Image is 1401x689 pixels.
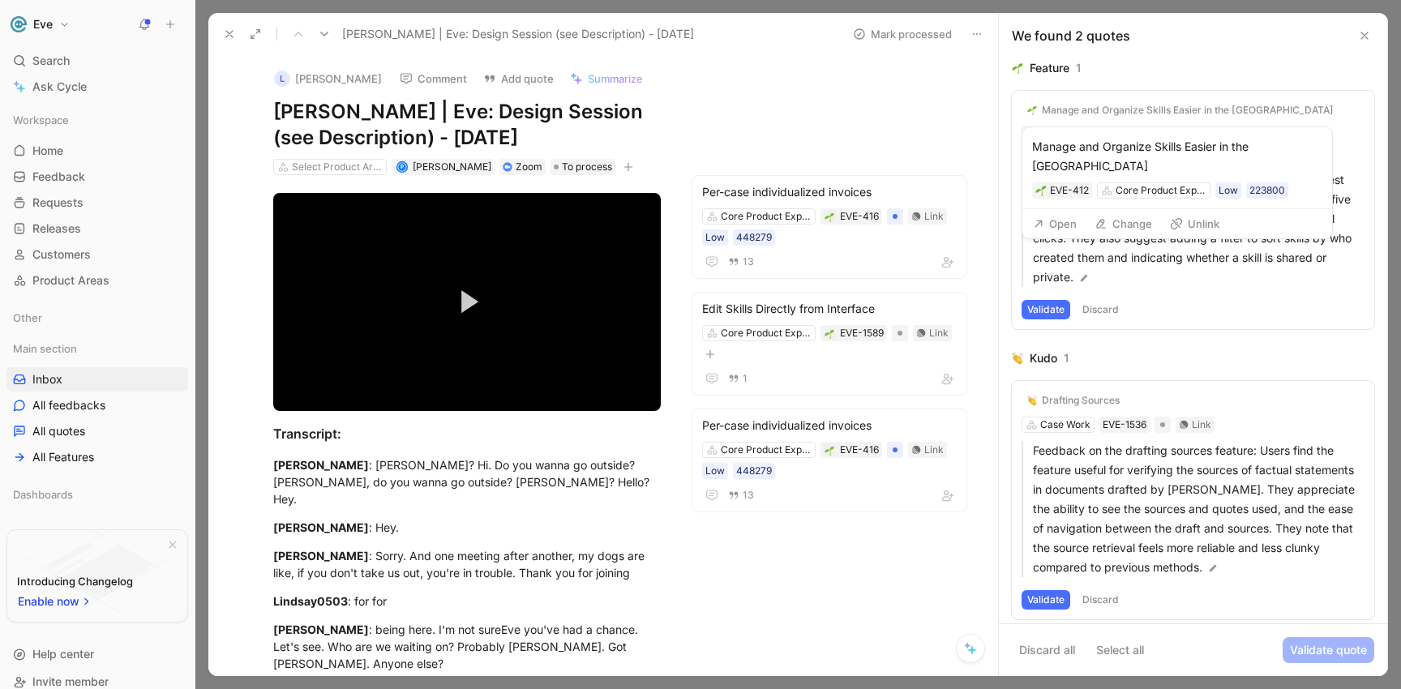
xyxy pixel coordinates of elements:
[273,594,348,608] mark: Lindsay0503
[840,208,879,225] div: EVE-416
[702,299,957,319] div: Edit Skills Directly from Interface
[840,442,879,458] div: EVE-416
[736,229,772,246] div: 448279
[6,242,188,267] a: Customers
[32,272,109,289] span: Product Areas
[438,273,496,332] button: Play Video
[1078,272,1090,284] img: pen.svg
[13,112,69,128] span: Workspace
[32,169,85,185] span: Feedback
[1064,349,1069,368] div: 1
[1089,637,1151,663] button: Select all
[929,325,949,341] div: Link
[6,482,188,511] div: Dashboards
[6,306,188,330] div: Other
[6,165,188,189] a: Feedback
[705,229,725,246] div: Low
[824,327,835,339] button: 🌱
[736,463,772,479] div: 448279
[273,456,661,507] div: : [PERSON_NAME]? Hi. Do you wanna go outside? [PERSON_NAME], do you wanna go outside? [PERSON_NAM...
[1219,182,1238,199] div: Low
[6,482,188,507] div: Dashboards
[6,139,188,163] a: Home
[6,419,188,443] a: All quotes
[725,370,751,387] button: 1
[274,71,290,87] div: L
[1087,212,1159,235] button: Change
[32,51,70,71] span: Search
[1012,62,1023,74] img: 🌱
[1012,26,1130,45] div: We found 2 quotes
[13,486,73,503] span: Dashboards
[32,397,105,413] span: All feedbacks
[267,66,389,91] button: L[PERSON_NAME]
[1030,349,1057,368] div: Kudo
[721,325,812,341] div: Core Product Experience
[1012,353,1023,364] img: 👏
[824,211,835,222] button: 🌱
[273,458,369,472] mark: [PERSON_NAME]
[6,336,188,469] div: Main sectionInboxAll feedbacksAll quotesAll Features
[721,442,812,458] div: Core Product Experience
[924,442,944,458] div: Link
[1077,300,1125,319] button: Discard
[292,159,383,175] div: Select Product Areas
[563,67,650,90] button: Summarize
[6,393,188,417] a: All feedbacks
[562,159,612,175] span: To process
[1030,58,1069,78] div: Feature
[6,49,188,73] div: Search
[6,445,188,469] a: All Features
[32,77,87,96] span: Ask Cycle
[273,549,369,563] mark: [PERSON_NAME]
[705,463,725,479] div: Low
[6,336,188,361] div: Main section
[725,253,757,271] button: 13
[6,306,188,335] div: Other
[516,159,542,175] div: Zoom
[702,182,957,202] div: Per-case individualized invoices
[1022,101,1339,120] button: 🌱Manage and Organize Skills Easier in the [GEOGRAPHIC_DATA]
[721,208,812,225] div: Core Product Experience
[342,24,694,44] span: [PERSON_NAME] | Eve: Design Session (see Description) - [DATE]
[1116,182,1206,199] div: Core Product Experience
[1022,590,1070,610] button: Validate
[397,162,406,171] div: P
[13,310,42,326] span: Other
[273,519,661,536] div: : Hey.
[273,520,369,534] mark: [PERSON_NAME]
[273,621,661,672] div: : being here. I'm not sureEve you've had a chance. Let's see. Who are we waiting on? Probably [PE...
[32,220,81,237] span: Releases
[6,642,188,666] div: Help center
[273,623,369,636] mark: [PERSON_NAME]
[1207,563,1219,574] img: pen.svg
[551,159,615,175] div: To process
[273,424,661,443] div: Transcript:
[273,193,661,411] div: Video Player
[6,367,188,392] a: Inbox
[18,592,81,611] span: Enable now
[1249,182,1285,199] div: 223800
[6,216,188,241] a: Releases
[1050,182,1089,199] div: EVE-412
[1076,58,1082,78] div: 1
[273,593,661,610] div: : for for
[32,143,63,159] span: Home
[6,75,188,99] a: Ask Cycle
[413,160,491,173] span: [PERSON_NAME]
[825,446,834,456] img: 🌱
[1283,637,1374,663] button: Validate quote
[725,486,757,504] button: 13
[588,71,643,86] span: Summarize
[13,340,77,357] span: Main section
[1022,391,1125,410] button: 👏Drafting Sources
[840,325,884,341] div: EVE-1589
[476,67,561,90] button: Add quote
[1022,300,1070,319] button: Validate
[21,530,174,613] img: bg-BLZuj68n.svg
[825,212,834,222] img: 🌱
[1042,394,1120,407] div: Drafting Sources
[825,329,834,339] img: 🌱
